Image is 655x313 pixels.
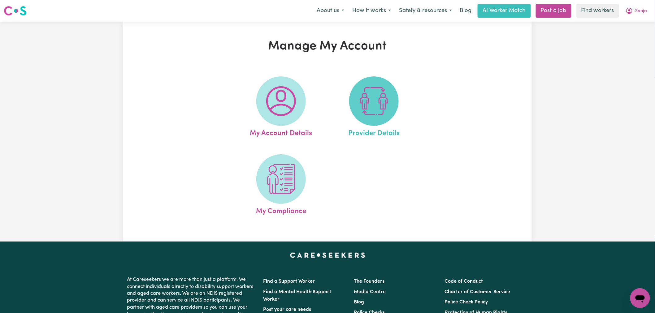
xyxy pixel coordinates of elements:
[630,288,650,308] iframe: Button to launch messaging window
[445,279,483,284] a: Code of Conduct
[576,4,619,18] a: Find workers
[250,126,312,139] span: My Account Details
[236,154,326,217] a: My Compliance
[236,76,326,139] a: My Account Details
[536,4,571,18] a: Post a job
[256,204,306,217] span: My Compliance
[395,4,456,17] button: Safety & resources
[354,289,386,294] a: Media Centre
[263,307,311,312] a: Post your care needs
[445,300,488,305] a: Police Check Policy
[348,126,400,139] span: Provider Details
[456,4,475,18] a: Blog
[263,289,331,302] a: Find a Mental Health Support Worker
[478,4,531,18] a: AI Worker Match
[354,279,384,284] a: The Founders
[354,300,364,305] a: Blog
[622,4,651,17] button: My Account
[348,4,395,17] button: How it works
[445,289,510,294] a: Charter of Customer Service
[195,39,460,54] h1: Manage My Account
[290,253,365,258] a: Careseekers home page
[313,4,348,17] button: About us
[635,8,647,15] span: Sanja
[4,5,27,16] img: Careseekers logo
[4,4,27,18] a: Careseekers logo
[263,279,315,284] a: Find a Support Worker
[329,76,419,139] a: Provider Details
